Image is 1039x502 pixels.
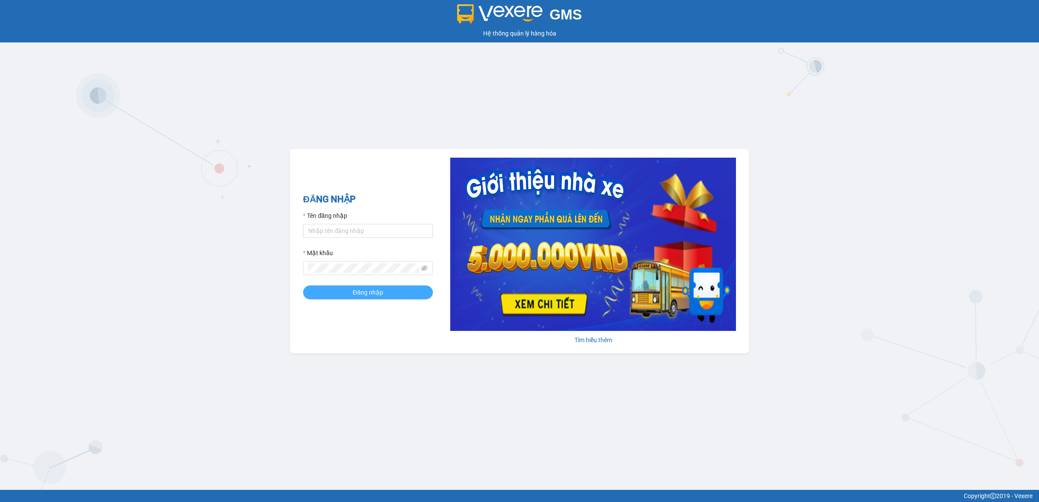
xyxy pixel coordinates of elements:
span: Đăng nhập [353,288,383,297]
h2: ĐĂNG NHẬP [303,192,433,207]
span: GMS [549,6,582,23]
div: Tìm hiểu thêm [450,335,736,345]
div: Copyright 2019 - Vexere [6,491,1033,501]
button: Đăng nhập [303,285,433,299]
img: banner-0 [450,158,736,331]
img: logo 2 [457,4,543,23]
input: Mật khẩu [308,263,419,273]
span: copyright [990,493,996,499]
label: Tên đăng nhập [303,211,347,220]
input: Tên đăng nhập [303,224,433,238]
div: Hệ thống quản lý hàng hóa [2,29,1037,38]
a: GMS [457,13,582,20]
span: eye-invisible [421,265,427,271]
label: Mật khẩu [303,248,333,258]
